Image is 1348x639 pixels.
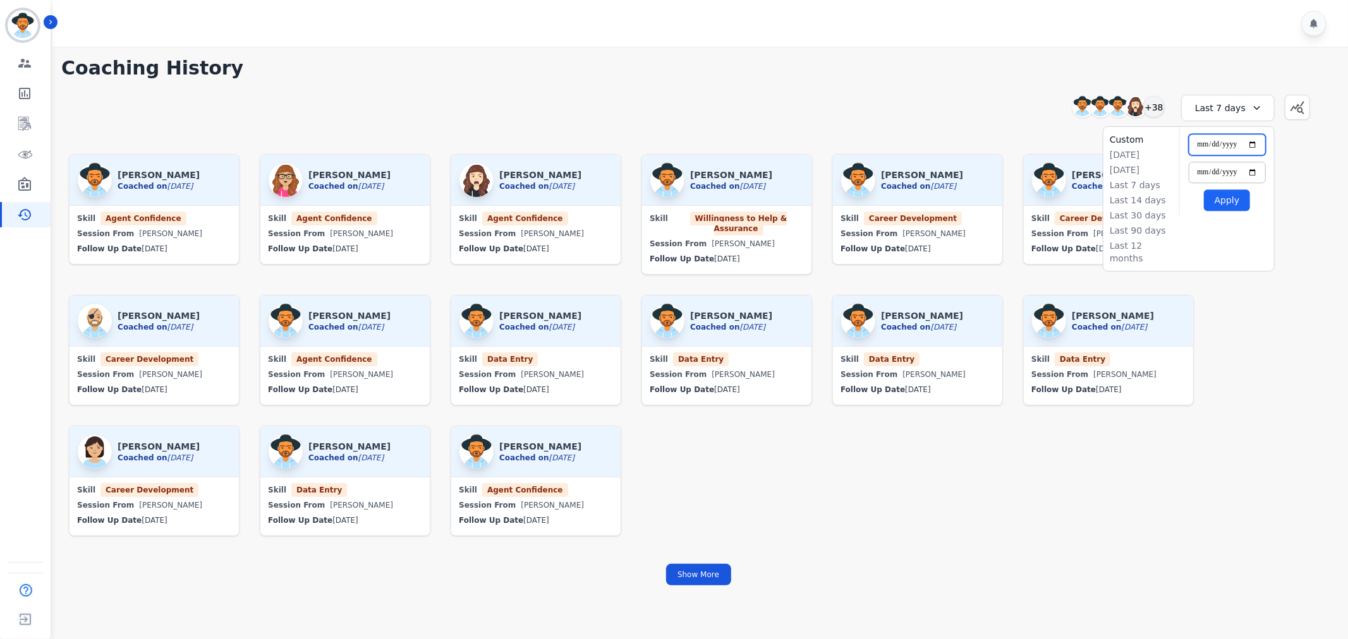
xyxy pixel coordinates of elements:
div: [PERSON_NAME] [139,224,202,244]
img: manager [459,162,494,198]
div: Coached on [118,322,200,332]
div: Coached on [308,181,391,191]
span: Data Entry [864,352,920,366]
a: manager [PERSON_NAME] Coached on[DATE] SkillCareer Development Session From[PERSON_NAME] Follow U... [1023,154,1194,275]
li: [DATE] [1110,164,1173,176]
div: Session From [268,495,422,515]
div: Coached on [499,453,581,463]
div: Follow Up Date [459,385,613,395]
img: manager [650,303,685,338]
span: [DATE] [142,244,167,253]
div: Skill [459,213,613,224]
span: Career Development [100,483,198,497]
div: Follow Up Date [650,254,804,264]
div: Session From [1031,364,1186,385]
div: Session From [77,364,231,385]
div: [PERSON_NAME] [139,364,202,385]
div: Skill [77,485,231,495]
a: manager [PERSON_NAME] Coached on[DATE] SkillCareer Development Session From[PERSON_NAME] Follow U... [832,154,1003,275]
div: Follow Up Date [77,385,231,395]
img: manager [841,303,876,338]
div: [PERSON_NAME] [521,495,584,515]
span: [DATE] [931,323,957,331]
div: [PERSON_NAME] [499,169,581,181]
span: [DATE] [167,453,193,462]
span: Data Entry [482,352,538,366]
div: [PERSON_NAME] [118,440,200,453]
div: Session From [650,234,804,254]
div: Session From [841,224,995,244]
div: [PERSON_NAME] [118,169,200,181]
span: Agent Confidence [482,483,568,497]
div: Session From [841,364,995,385]
a: manager [PERSON_NAME] Coached on[DATE] SkillWillingness to Help & Assurance Session From[PERSON_N... [641,154,812,275]
a: manager [PERSON_NAME] Coached on[DATE] SkillAgent Confidence Session From[PERSON_NAME] Follow Up ... [451,426,621,536]
div: Session From [77,224,231,244]
img: manager [1031,303,1067,338]
div: Follow Up Date [1031,244,1186,254]
div: Skill [77,213,231,224]
span: [DATE] [905,244,931,253]
div: Skill [268,485,422,495]
span: [DATE] [740,182,766,191]
div: Follow Up Date [459,244,613,254]
div: [PERSON_NAME] [690,169,772,181]
div: Coached on [308,453,391,463]
div: [PERSON_NAME] [330,224,393,244]
span: Agent Confidence [291,212,377,225]
div: Session From [77,495,231,515]
div: Follow Up Date [841,385,995,395]
a: manager [PERSON_NAME] Coached on[DATE] SkillAgent Confidence Session From[PERSON_NAME] Follow Up ... [69,154,240,275]
div: [PERSON_NAME] [521,364,584,385]
span: [DATE] [1096,244,1122,253]
span: [DATE] [549,323,575,331]
span: [DATE] [714,254,740,263]
span: Data Entry [1055,352,1110,366]
img: manager [459,434,494,469]
span: [DATE] [358,182,384,191]
img: manager [841,162,876,198]
div: [PERSON_NAME] [1072,309,1154,322]
div: Follow Up Date [268,515,422,525]
div: Skill [1031,354,1186,364]
a: manager [PERSON_NAME] Coached on[DATE] SkillData Entry Session From[PERSON_NAME] Follow Up Date[D... [1023,295,1194,405]
div: Coached on [881,181,963,191]
span: [DATE] [740,323,766,331]
div: [PERSON_NAME] [118,309,200,322]
div: [PERSON_NAME] [330,495,393,515]
div: [PERSON_NAME] [499,440,581,453]
div: [PERSON_NAME] [881,309,963,322]
img: manager [459,303,494,338]
div: Skill [650,213,804,234]
div: [PERSON_NAME] [139,495,202,515]
div: Session From [268,224,422,244]
a: manager [PERSON_NAME] Coached on[DATE] SkillData Entry Session From[PERSON_NAME] Follow Up Date[D... [451,295,621,405]
h1: Coaching History [61,57,1335,80]
div: Coached on [499,181,581,191]
div: Last 7 days [1181,95,1275,121]
span: [DATE] [931,182,957,191]
img: manager [1031,162,1067,198]
div: Coached on [118,453,200,463]
span: Career Development [864,212,962,225]
a: manager [PERSON_NAME] Coached on[DATE] SkillAgent Confidence Session From[PERSON_NAME] Follow Up ... [260,154,430,275]
span: Career Development [1055,212,1153,225]
img: manager [268,303,303,338]
div: [PERSON_NAME] [308,309,391,322]
li: Last 12 months [1110,239,1173,265]
div: Follow Up Date [459,515,613,525]
button: Apply [1204,189,1250,211]
span: Career Development [100,352,198,366]
a: manager [PERSON_NAME] Coached on[DATE] SkillAgent Confidence Session From[PERSON_NAME] Follow Up ... [451,154,621,275]
div: Coached on [118,181,200,191]
div: Session From [459,495,613,515]
div: Follow Up Date [77,244,231,254]
li: [DATE] [1110,148,1173,161]
div: Coached on [1072,322,1154,332]
span: [DATE] [142,516,167,525]
div: Session From [459,224,613,244]
div: [PERSON_NAME] [902,224,966,244]
span: [DATE] [523,516,549,525]
li: Custom [1110,133,1173,146]
span: [DATE] [1122,323,1148,331]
